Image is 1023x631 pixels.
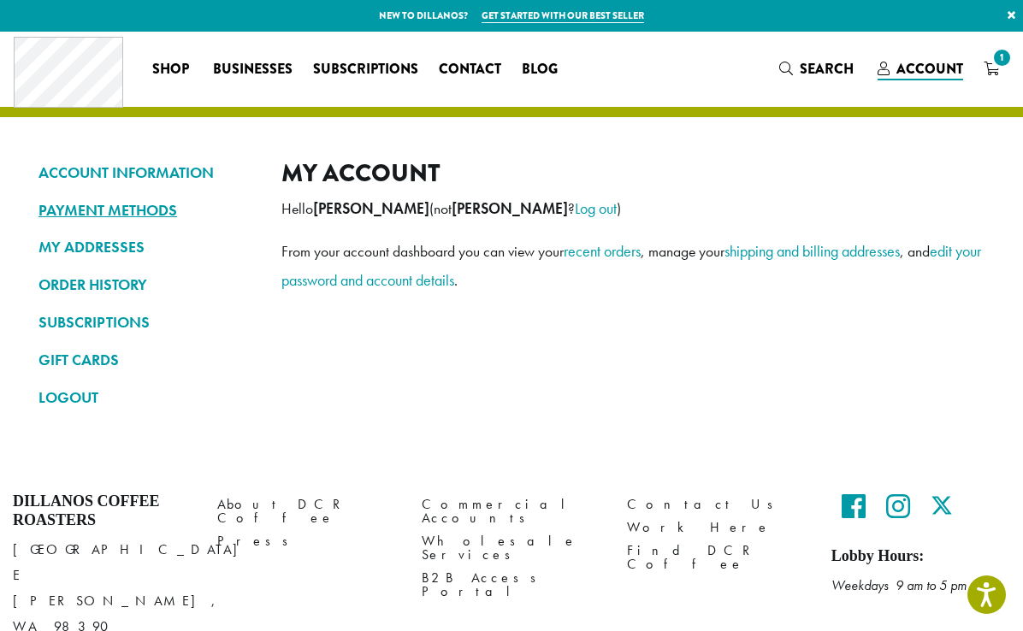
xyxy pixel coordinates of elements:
[38,196,256,225] a: PAYMENT METHODS
[522,59,558,80] span: Blog
[724,241,900,261] a: shipping and billing addresses
[217,530,396,553] a: Press
[38,233,256,262] a: MY ADDRESSES
[800,59,854,79] span: Search
[990,46,1014,69] span: 1
[831,547,1010,566] h5: Lobby Hours:
[13,492,192,529] h4: Dillanos Coffee Roasters
[281,237,985,295] p: From your account dashboard you can view your , manage your , and .
[575,198,617,218] a: Log out
[422,492,600,529] a: Commercial Accounts
[482,9,644,23] a: Get started with our best seller
[627,540,806,576] a: Find DCR Coffee
[769,55,867,83] a: Search
[313,199,429,218] strong: [PERSON_NAME]
[38,308,256,337] a: SUBSCRIPTIONS
[38,345,256,374] a: GIFT CARDS
[38,158,256,426] nav: Account pages
[896,59,963,79] span: Account
[142,56,203,83] a: Shop
[627,492,806,516] a: Contact Us
[831,576,967,594] em: Weekdays 9 am to 5 pm
[439,59,501,80] span: Contact
[627,516,806,540] a: Work Here
[422,567,600,604] a: B2B Access Portal
[38,158,256,187] a: ACCOUNT INFORMATION
[422,530,600,567] a: Wholesale Services
[313,59,418,80] span: Subscriptions
[38,270,256,299] a: ORDER HISTORY
[38,383,256,412] a: LOGOUT
[452,199,568,218] strong: [PERSON_NAME]
[152,59,189,80] span: Shop
[564,241,641,261] a: recent orders
[281,194,985,223] p: Hello (not ? )
[217,492,396,529] a: About DCR Coffee
[281,158,985,188] h2: My account
[213,59,293,80] span: Businesses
